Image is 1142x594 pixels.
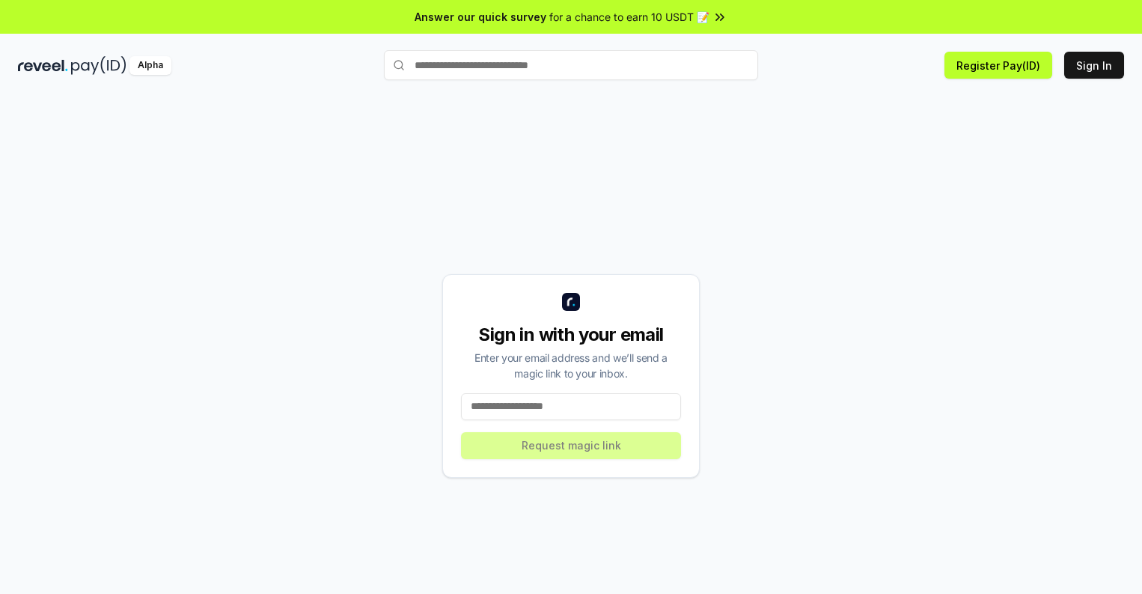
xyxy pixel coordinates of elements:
img: pay_id [71,56,126,75]
div: Enter your email address and we’ll send a magic link to your inbox. [461,350,681,381]
button: Register Pay(ID) [944,52,1052,79]
button: Sign In [1064,52,1124,79]
div: Alpha [129,56,171,75]
span: Answer our quick survey [415,9,546,25]
span: for a chance to earn 10 USDT 📝 [549,9,709,25]
img: reveel_dark [18,56,68,75]
div: Sign in with your email [461,323,681,347]
img: logo_small [562,293,580,311]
